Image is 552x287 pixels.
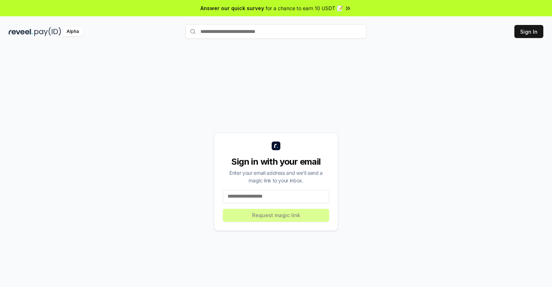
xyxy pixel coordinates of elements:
[63,27,83,36] div: Alpha
[200,4,264,12] span: Answer our quick survey
[266,4,343,12] span: for a chance to earn 10 USDT 📝
[272,142,280,150] img: logo_small
[9,27,33,36] img: reveel_dark
[34,27,61,36] img: pay_id
[223,156,329,168] div: Sign in with your email
[514,25,543,38] button: Sign In
[223,169,329,184] div: Enter your email address and we’ll send a magic link to your inbox.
